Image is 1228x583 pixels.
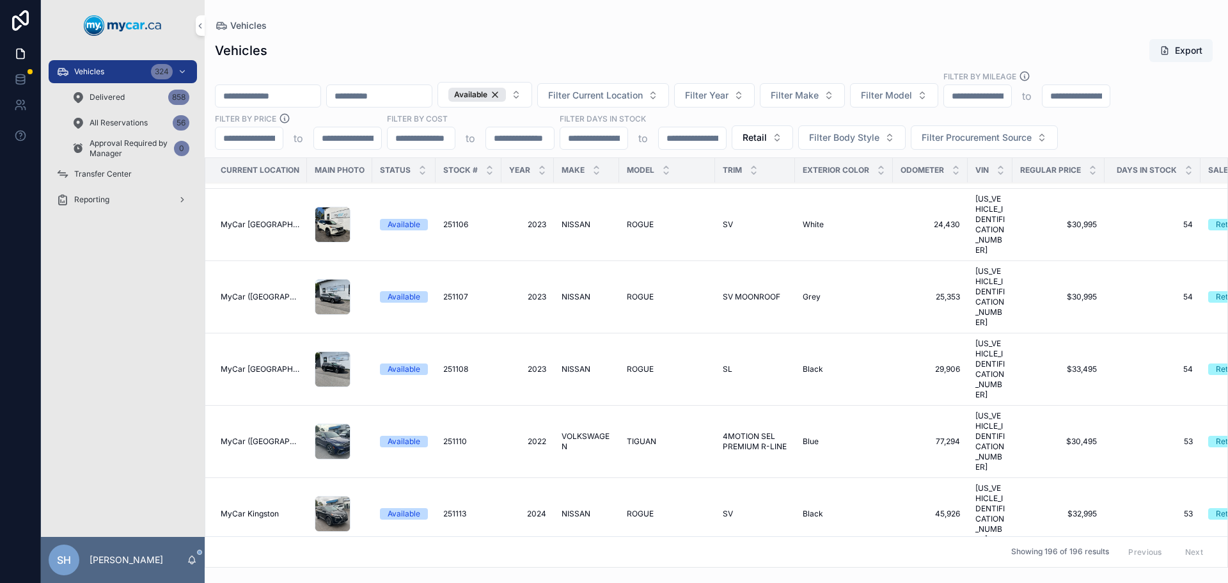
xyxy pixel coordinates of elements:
[723,364,732,374] span: SL
[627,292,654,302] span: ROGUE
[627,220,707,230] a: ROGUE
[803,509,885,519] a: Black
[975,483,1005,545] a: [US_VEHICLE_IDENTIFICATION_NUMBER]
[49,188,197,211] a: Reporting
[509,292,546,302] span: 2023
[803,364,885,374] a: Black
[215,19,267,32] a: Vehicles
[448,88,506,102] button: Unselect AVAILABLE
[723,509,733,519] span: SV
[221,292,299,302] a: MyCar ([GEOGRAPHIC_DATA])
[90,118,148,128] span: All Reservations
[1011,547,1109,557] span: Showing 196 of 196 results
[1020,220,1097,230] a: $30,995
[151,64,173,79] div: 324
[221,509,279,519] span: MyCar Kingston
[388,508,420,520] div: Available
[380,508,428,520] a: Available
[509,509,546,519] span: 2024
[562,165,585,175] span: Make
[90,92,125,102] span: Delivered
[911,125,1058,150] button: Select Button
[809,131,879,144] span: Filter Body Style
[509,220,546,230] a: 2023
[1020,436,1097,447] span: $30,495
[1020,364,1097,374] a: $33,495
[975,194,1005,255] a: [US_VEHICLE_IDENTIFICATION_NUMBER]
[562,292,590,302] span: NISSAN
[221,165,299,175] span: Current Location
[443,509,494,519] a: 251113
[57,552,71,568] span: SH
[1112,364,1193,374] span: 54
[674,83,755,108] button: Select Button
[168,90,189,105] div: 858
[901,509,960,519] span: 45,926
[901,220,960,230] span: 24,430
[221,220,299,230] span: MyCar [GEOGRAPHIC_DATA]
[803,165,869,175] span: Exterior Color
[975,165,989,175] span: VIN
[562,220,611,230] a: NISSAN
[230,19,267,32] span: Vehicles
[387,113,448,124] label: FILTER BY COST
[443,220,494,230] a: 251106
[448,88,506,102] div: Available
[798,125,906,150] button: Select Button
[173,115,189,131] div: 56
[388,291,420,303] div: Available
[537,83,669,108] button: Select Button
[74,67,104,77] span: Vehicles
[562,364,590,374] span: NISSAN
[627,509,707,519] a: ROGUE
[803,509,823,519] span: Black
[803,436,819,447] span: Blue
[803,220,885,230] a: White
[803,436,885,447] a: Blue
[443,436,467,447] span: 251110
[443,292,494,302] a: 251107
[562,431,611,452] span: VOLKSWAGEN
[509,165,530,175] span: Year
[49,60,197,83] a: Vehicles324
[850,83,938,108] button: Select Button
[771,89,819,102] span: Filter Make
[466,131,475,146] p: to
[723,292,787,302] a: SV MOONROOF
[380,291,428,303] a: Available
[901,436,960,447] a: 77,294
[627,220,654,230] span: ROGUE
[74,195,109,205] span: Reporting
[1020,292,1097,302] a: $30,995
[1149,39,1213,62] button: Export
[388,219,420,230] div: Available
[548,89,643,102] span: Filter Current Location
[221,509,299,519] a: MyCar Kingston
[437,82,532,108] button: Select Button
[509,436,546,447] a: 2022
[174,141,189,156] div: 0
[627,292,707,302] a: ROGUE
[975,266,1005,328] a: [US_VEHICLE_IDENTIFICATION_NUMBER]
[221,364,299,374] a: MyCar [GEOGRAPHIC_DATA]
[1112,436,1193,447] a: 53
[443,364,468,374] span: 251108
[901,292,960,302] span: 25,353
[1112,292,1193,302] span: 54
[90,138,169,159] span: Approval Required by Manager
[803,292,821,302] span: Grey
[975,411,1005,472] span: [US_VEHICLE_IDENTIFICATION_NUMBER]
[443,165,478,175] span: Stock #
[215,42,267,60] h1: Vehicles
[1112,220,1193,230] span: 54
[49,163,197,186] a: Transfer Center
[215,113,276,124] label: FILTER BY PRICE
